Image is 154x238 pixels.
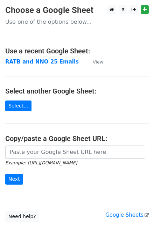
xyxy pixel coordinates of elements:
[5,174,23,185] input: Next
[5,18,149,25] p: Use one of the options below...
[5,5,149,15] h3: Choose a Google Sheet
[5,211,39,222] a: Need help?
[5,87,149,95] h4: Select another Google Sheet:
[5,146,145,159] input: Paste your Google Sheet URL here
[93,59,103,65] small: View
[5,59,79,65] a: RATB and NNO 25 Emails
[5,134,149,143] h4: Copy/paste a Google Sheet URL:
[105,212,149,218] a: Google Sheets
[5,101,31,111] a: Select...
[5,47,149,55] h4: Use a recent Google Sheet:
[86,59,103,65] a: View
[5,160,77,165] small: Example: [URL][DOMAIN_NAME]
